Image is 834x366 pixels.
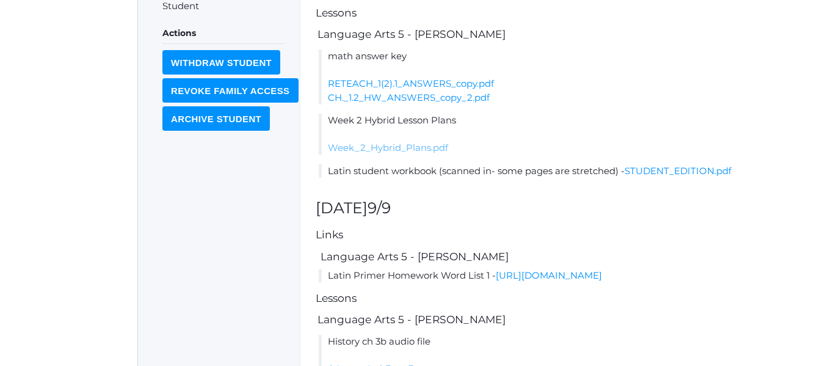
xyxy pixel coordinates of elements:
h5: Language Arts 5 - [PERSON_NAME] [316,314,830,326]
li: Latin Primer Homework Word List 1 - [319,269,830,283]
span: 9/9 [368,199,391,217]
a: CH._1.2_HW_ANSWERS_copy_2.pdf [328,92,490,103]
h5: Links [316,229,830,241]
h5: Language Arts 5 - [PERSON_NAME] [319,251,830,263]
h5: Lessons [316,7,830,19]
li: math answer key [319,49,830,104]
input: Archive Student [162,106,270,131]
a: RETEACH_1(2).1_ANSWERS_copy.pdf [328,78,494,89]
li: Week 2 Hybrid Lesson Plans [319,114,830,155]
input: Withdraw Student [162,50,280,75]
h5: Actions [162,23,285,44]
li: Latin student workbook (scanned in- some pages are stretched) - [319,164,830,178]
a: STUDENT_EDITION.pdf [625,165,731,177]
h5: Language Arts 5 - [PERSON_NAME] [316,29,830,40]
h2: [DATE] [316,200,830,217]
input: Revoke Family Access [162,78,299,103]
h5: Lessons [316,293,830,304]
a: [URL][DOMAIN_NAME] [496,269,602,281]
a: Week_2_Hybrid_Plans.pdf [328,142,448,153]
